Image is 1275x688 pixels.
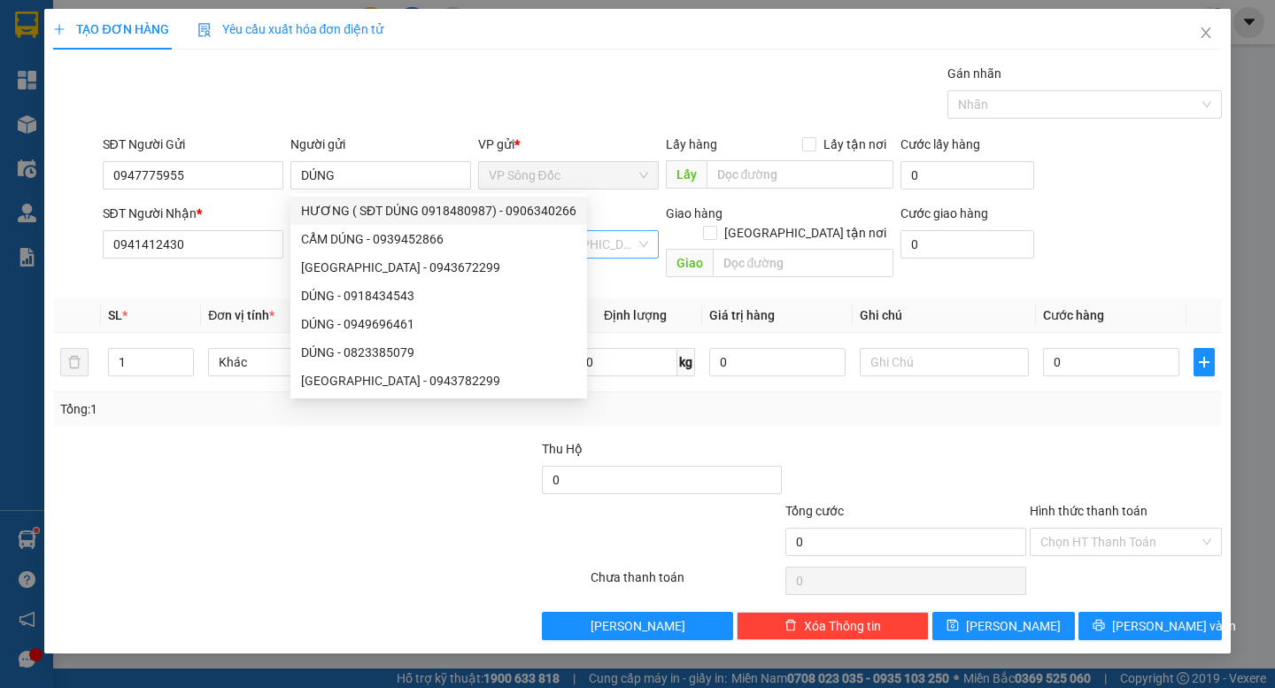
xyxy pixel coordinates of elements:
[103,204,283,223] div: SĐT Người Nhận
[301,201,576,220] div: HƯƠNG ( SĐT DÚNG 0918480987) - 0906340266
[290,367,587,395] div: CẨM DÚNG - 0943782299
[717,223,893,243] span: [GEOGRAPHIC_DATA] tận nơi
[947,66,1001,81] label: Gán nhãn
[1093,619,1105,633] span: printer
[290,338,587,367] div: DÚNG - 0823385079
[102,65,116,79] span: phone
[290,253,587,282] div: CẨM DÚNG - 0943672299
[290,135,471,154] div: Người gửi
[489,162,648,189] span: VP Sông Đốc
[966,616,1061,636] span: [PERSON_NAME]
[589,568,784,599] div: Chưa thanh toán
[301,229,576,249] div: CẨM DÚNG - 0939452866
[8,39,337,61] li: 85 [PERSON_NAME]
[932,612,1075,640] button: save[PERSON_NAME]
[666,249,713,277] span: Giao
[542,612,734,640] button: [PERSON_NAME]
[1194,348,1215,376] button: plus
[53,22,168,36] span: TẠO ĐƠN HÀNG
[542,442,583,456] span: Thu Hộ
[604,308,667,322] span: Định lượng
[591,616,685,636] span: [PERSON_NAME]
[784,619,797,633] span: delete
[1043,308,1104,322] span: Cước hàng
[900,206,988,220] label: Cước giao hàng
[804,616,881,636] span: Xóa Thông tin
[900,230,1034,259] input: Cước giao hàng
[1181,9,1231,58] button: Close
[301,371,576,390] div: [GEOGRAPHIC_DATA] - 0943782299
[947,619,959,633] span: save
[1112,616,1236,636] span: [PERSON_NAME] và In
[478,135,659,154] div: VP gửi
[713,249,893,277] input: Dọc đường
[737,612,929,640] button: deleteXóa Thông tin
[60,348,89,376] button: delete
[860,348,1029,376] input: Ghi Chú
[301,343,576,362] div: DÚNG - 0823385079
[816,135,893,154] span: Lấy tận nơi
[290,310,587,338] div: DÚNG - 0949696461
[1030,504,1147,518] label: Hình thức thanh toán
[8,61,337,83] li: 02839.63.63.63
[53,23,66,35] span: plus
[290,225,587,253] div: CẨM DÚNG - 0939452866
[666,206,722,220] span: Giao hàng
[197,22,384,36] span: Yêu cầu xuất hóa đơn điện tử
[290,197,587,225] div: HƯƠNG ( SĐT DÚNG 0918480987) - 0906340266
[709,348,846,376] input: 0
[785,504,844,518] span: Tổng cước
[102,12,251,34] b: [PERSON_NAME]
[219,349,367,375] span: Khác
[102,43,116,57] span: environment
[853,298,1036,333] th: Ghi chú
[1078,612,1221,640] button: printer[PERSON_NAME] và In
[900,161,1034,189] input: Cước lấy hàng
[707,160,893,189] input: Dọc đường
[1199,26,1213,40] span: close
[197,23,212,37] img: icon
[208,308,274,322] span: Đơn vị tính
[290,282,587,310] div: DÚNG - 0918434543
[666,160,707,189] span: Lấy
[301,286,576,305] div: DÚNG - 0918434543
[1194,355,1214,369] span: plus
[301,258,576,277] div: [GEOGRAPHIC_DATA] - 0943672299
[301,314,576,334] div: DÚNG - 0949696461
[60,399,493,419] div: Tổng: 1
[103,135,283,154] div: SĐT Người Gửi
[8,111,212,140] b: GỬI : VP Sông Đốc
[677,348,695,376] span: kg
[666,137,717,151] span: Lấy hàng
[900,137,980,151] label: Cước lấy hàng
[108,308,122,322] span: SL
[709,308,775,322] span: Giá trị hàng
